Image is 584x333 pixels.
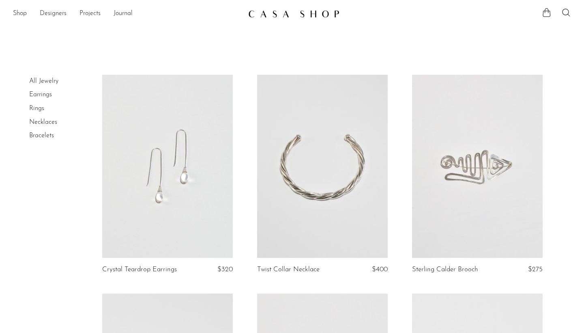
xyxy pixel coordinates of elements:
[79,9,101,19] a: Projects
[13,9,27,19] a: Shop
[217,266,233,273] span: $320
[372,266,388,273] span: $400
[528,266,543,273] span: $275
[29,91,52,98] a: Earrings
[40,9,67,19] a: Designers
[412,266,478,273] a: Sterling Calder Brooch
[13,7,242,21] nav: Desktop navigation
[257,266,320,273] a: Twist Collar Necklace
[114,9,133,19] a: Journal
[29,132,54,139] a: Bracelets
[29,78,58,84] a: All Jewelry
[29,119,57,125] a: Necklaces
[102,266,177,273] a: Crystal Teardrop Earrings
[13,7,242,21] ul: NEW HEADER MENU
[29,105,44,112] a: Rings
